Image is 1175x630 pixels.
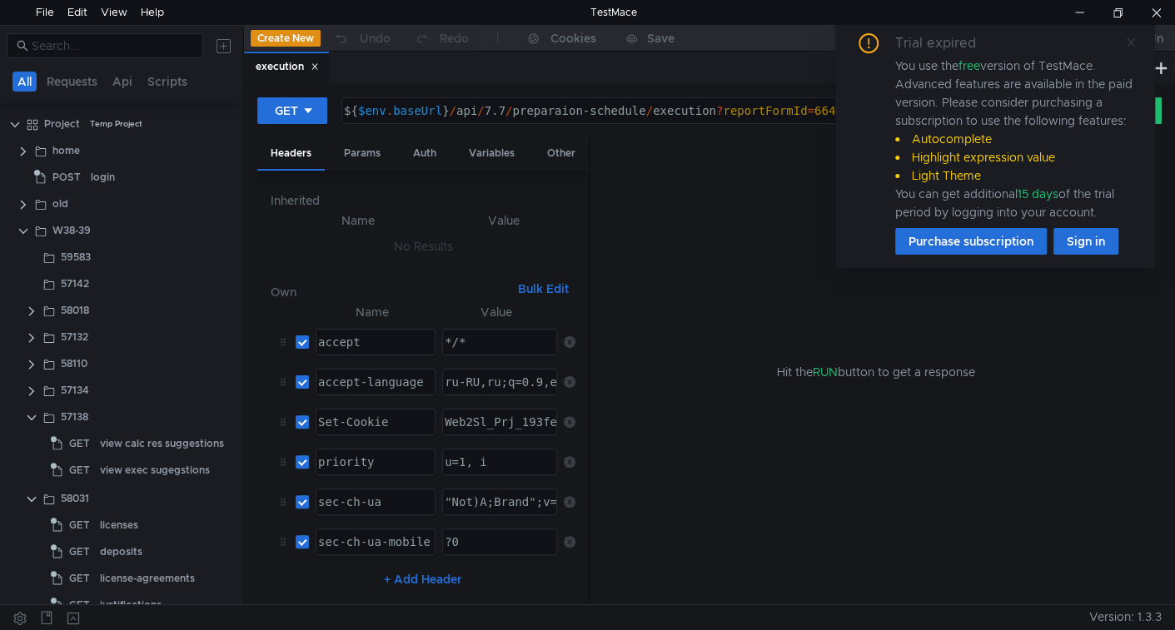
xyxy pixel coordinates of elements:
[107,72,137,92] button: Api
[42,72,102,92] button: Requests
[271,282,511,302] h6: Own
[69,539,90,564] span: GET
[275,102,298,120] div: GET
[100,431,224,456] div: view calc res suggestions
[895,228,1047,255] button: Purchase subscription
[100,539,142,564] div: deposits
[69,566,90,591] span: GET
[550,28,596,48] div: Cookies
[256,58,319,76] div: execution
[32,37,193,55] input: Search...
[61,404,88,429] div: 57138
[44,112,80,136] div: Project
[69,513,90,538] span: GET
[69,458,90,483] span: GET
[52,218,91,243] div: W38-39
[394,239,453,254] nz-embed-empty: No Results
[1053,228,1118,255] button: Sign in
[895,33,996,53] div: Trial expired
[61,298,89,323] div: 58018
[61,245,91,270] div: 59583
[895,148,1135,166] li: Highlight expression value
[321,26,402,51] button: Undo
[309,302,436,322] th: Name
[100,458,210,483] div: view exec sugegstions
[100,566,195,591] div: license-agreements
[284,211,432,231] th: Name
[647,32,675,44] div: Save
[12,72,37,92] button: All
[52,165,81,190] span: POST
[69,593,90,618] span: GET
[813,365,838,379] span: RUN
[91,165,115,190] div: login
[456,138,528,169] div: Variables
[257,138,325,171] div: Headers
[511,279,575,299] button: Bulk Edit
[52,191,68,216] div: old
[895,185,1135,221] div: You can get additional of the trial period by logging into your account.
[257,97,327,124] button: GET
[402,26,480,51] button: Redo
[100,513,138,538] div: licenses
[61,325,88,350] div: 57132
[61,271,89,296] div: 57142
[436,302,557,322] th: Value
[777,363,975,381] span: Hit the button to get a response
[895,57,1135,221] div: You use the version of TestMace. Advanced features are available in the paid version. Please cons...
[271,191,575,211] h6: Inherited
[69,431,90,456] span: GET
[61,486,89,511] div: 58031
[895,166,1135,185] li: Light Theme
[142,72,192,92] button: Scripts
[61,351,87,376] div: 58110
[61,378,89,403] div: 57134
[958,58,980,73] span: free
[331,138,394,169] div: Params
[360,28,391,48] div: Undo
[90,112,142,136] div: Temp Project
[400,138,450,169] div: Auth
[432,211,575,231] th: Value
[534,138,589,169] div: Other
[440,28,469,48] div: Redo
[52,138,80,163] div: home
[1089,605,1162,629] span: Version: 1.3.3
[895,130,1135,148] li: Autocomplete
[377,569,469,589] button: + Add Header
[251,30,321,47] button: Create New
[100,593,162,618] div: justifications
[1018,186,1058,201] span: 15 days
